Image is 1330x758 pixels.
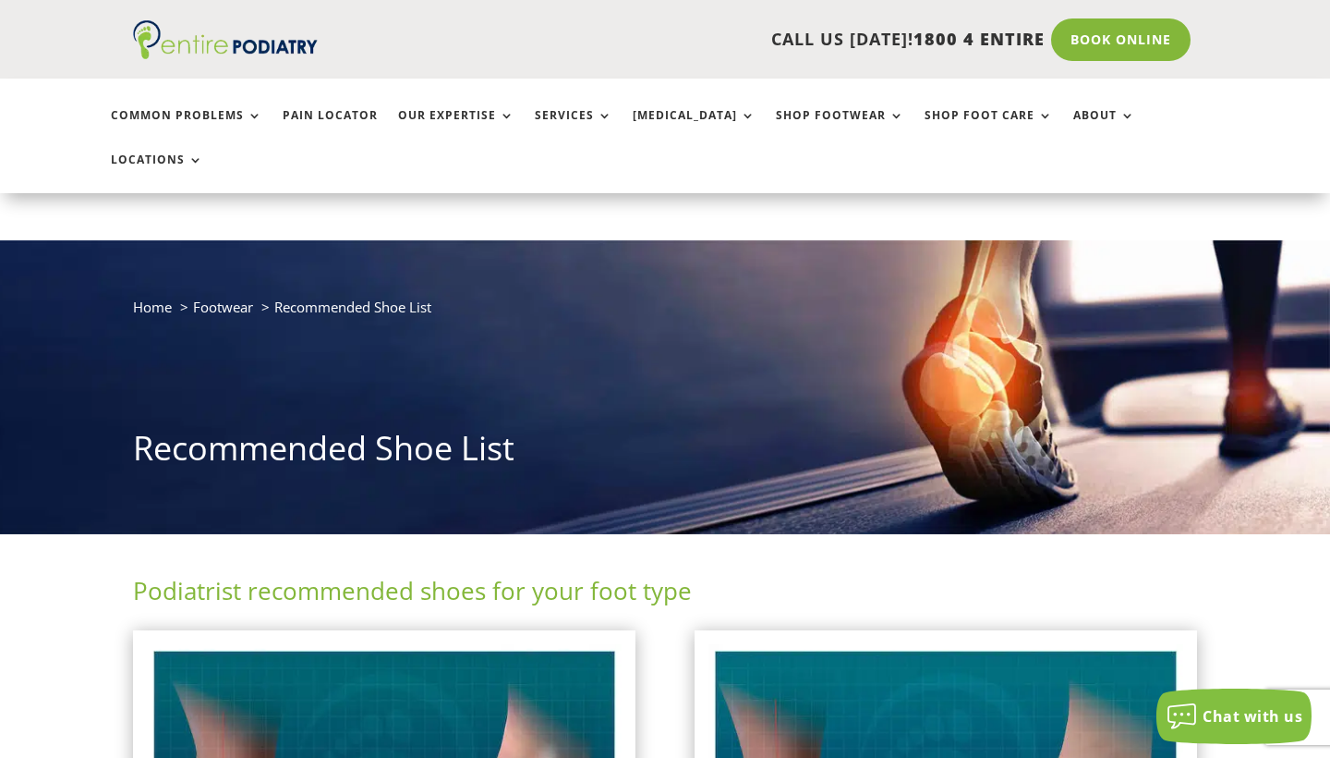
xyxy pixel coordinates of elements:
[133,425,1197,481] h1: Recommended Shoe List
[283,109,378,149] a: Pain Locator
[535,109,612,149] a: Services
[913,28,1045,50] span: 1800 4 ENTIRE
[776,109,904,149] a: Shop Footwear
[378,28,1045,52] p: CALL US [DATE]!
[398,109,514,149] a: Our Expertise
[1051,18,1191,61] a: Book Online
[925,109,1053,149] a: Shop Foot Care
[1156,689,1312,744] button: Chat with us
[133,295,1197,333] nav: breadcrumb
[274,298,431,316] span: Recommended Shoe List
[133,20,318,59] img: logo (1)
[133,574,1197,617] h2: Podiatrist recommended shoes for your foot type
[1203,706,1302,727] span: Chat with us
[133,298,172,316] a: Home
[133,44,318,63] a: Entire Podiatry
[193,298,253,316] a: Footwear
[111,109,262,149] a: Common Problems
[633,109,756,149] a: [MEDICAL_DATA]
[111,153,203,193] a: Locations
[1073,109,1135,149] a: About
